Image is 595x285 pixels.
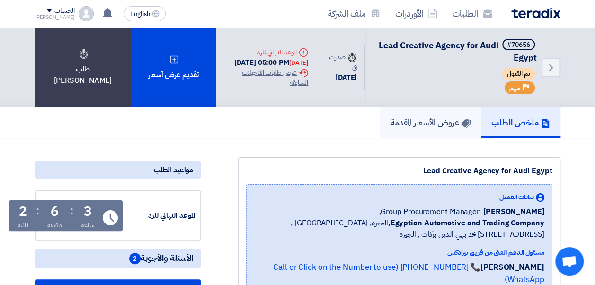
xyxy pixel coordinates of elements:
strong: [PERSON_NAME] [480,261,544,273]
a: Open chat [555,247,584,276]
div: : [36,202,39,219]
h5: ملخص الطلب [491,117,550,128]
div: [DATE] 05:00 PM [223,57,308,68]
div: الموعد النهائي للرد [124,210,195,221]
span: الجيزة, [GEOGRAPHIC_DATA] ,[STREET_ADDRESS] محمد بهي الدين بركات , الجيزة [254,217,544,240]
div: الحساب [54,7,75,15]
a: ملخص الطلب [481,107,560,138]
span: [PERSON_NAME] [483,206,544,217]
a: ملف الشركة [320,2,388,25]
span: Lead Creative Agency for Audi Egypt [379,39,537,64]
span: تم القبول [502,68,535,80]
button: English [124,6,166,21]
div: 6 [51,205,59,218]
div: مواعيد الطلب [35,161,201,179]
div: ساعة [81,220,95,230]
div: 2 [19,205,27,218]
div: Lead Creative Agency for Audi Egypt [246,165,552,177]
a: الطلبات [445,2,500,25]
a: الأوردرات [388,2,445,25]
div: دقيقة [47,220,62,230]
div: عرض طلبات التاجيلات السابقه [223,68,308,88]
span: Group Procurement Manager, [379,206,479,217]
div: 3 [84,205,92,218]
span: بيانات العميل [499,192,534,202]
div: طلب [PERSON_NAME] [35,27,131,107]
span: 2 [129,253,141,264]
span: مهم [509,84,520,93]
div: #70656 [507,42,530,48]
img: profile_test.png [79,6,94,21]
h5: Lead Creative Agency for Audi Egypt [377,39,536,63]
img: Teradix logo [511,8,560,18]
div: [DATE] [323,72,357,83]
a: عروض الأسعار المقدمة [380,107,481,138]
span: English [130,11,150,18]
div: الموعد النهائي للرد [223,47,308,57]
div: : [70,202,73,219]
div: [PERSON_NAME] [35,15,75,20]
b: Egyptian Automotive and Trading Company, [388,217,544,229]
div: [DATE] [289,58,308,68]
div: مسئول الدعم الفني من فريق تيرادكس [254,248,544,258]
span: الأسئلة والأجوبة [129,252,193,264]
div: ثانية [18,220,28,230]
h5: عروض الأسعار المقدمة [391,117,471,128]
div: صدرت في [323,52,357,72]
div: تقديم عرض أسعار [131,27,216,107]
